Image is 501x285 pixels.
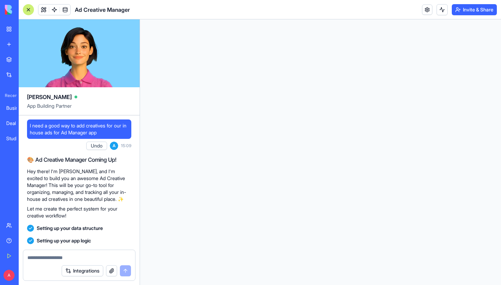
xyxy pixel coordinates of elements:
[2,93,17,98] span: Recent
[37,237,91,244] span: Setting up your app logic
[3,270,15,281] span: A
[452,4,497,15] button: Invite & Share
[86,142,107,150] button: Undo
[2,132,30,145] a: Studio Booking System
[30,122,129,136] span: I need a good way to add creatives for our in house ads for Ad Manager app
[6,135,26,142] div: Studio Booking System
[27,93,72,101] span: [PERSON_NAME]
[6,105,26,112] div: Business Financial Dashboard
[27,103,131,115] span: App Building Partner
[2,116,30,130] a: Deal Pipeline Manager
[27,205,131,219] p: Let me create the perfect system for your creative workflow!
[27,155,131,164] h2: 🎨 Ad Creative Manager Coming Up!
[121,143,131,149] span: 15:09
[75,6,130,14] span: Ad Creative Manager
[2,101,30,115] a: Business Financial Dashboard
[37,225,103,232] span: Setting up your data structure
[6,120,26,127] div: Deal Pipeline Manager
[110,142,118,150] span: A
[62,265,103,276] button: Integrations
[5,5,48,15] img: logo
[27,168,131,203] p: Hey there! I'm [PERSON_NAME], and I'm excited to build you an awesome Ad Creative Manager! This w...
